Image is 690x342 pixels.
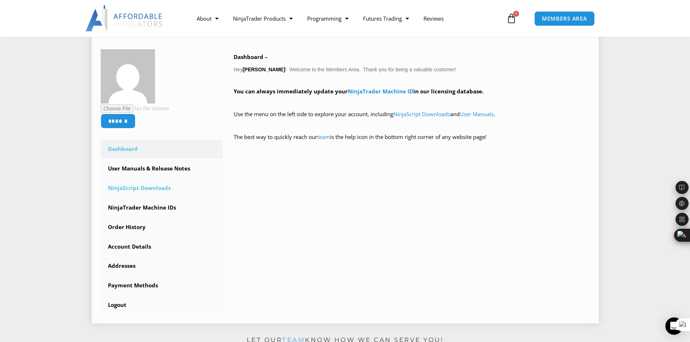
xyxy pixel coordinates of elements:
b: Dashboard – [234,53,268,60]
div: Open Intercom Messenger [665,317,683,335]
img: LogoAI | Affordable Indicators – NinjaTrader [85,5,163,31]
a: NinjaScript Downloads [101,179,223,198]
a: 0 [495,8,527,29]
span: MEMBERS AREA [542,16,587,21]
a: Account Details [101,237,223,256]
p: Use the menu on the left side to explore your account, including and . [234,109,590,130]
a: team [317,133,330,140]
a: Order History [101,218,223,237]
p: The best way to quickly reach our is the help icon in the bottom right corner of any website page! [234,132,590,152]
a: NinjaTrader Machine IDs [101,198,223,217]
a: NinjaTrader Products [226,10,300,27]
a: Futures Trading [356,10,416,27]
a: Programming [300,10,356,27]
a: NinjaTrader Machine ID [348,88,413,95]
a: User Manuals [460,110,494,118]
a: User Manuals & Release Notes [101,159,223,178]
a: Dashboard [101,140,223,159]
a: Logout [101,296,223,314]
a: Addresses [101,257,223,275]
nav: Menu [189,10,505,27]
nav: Account pages [101,140,223,314]
div: Hey ! Welcome to the Members Area. Thank you for being a valuable customer! [234,52,590,152]
a: About [189,10,226,27]
img: 8385ed118e2517cc074a98b98a4865dd9209e8e28f6324dc6d4483a57173a7a1 [101,49,155,104]
a: Payment Methods [101,276,223,295]
strong: [PERSON_NAME] [243,67,285,72]
span: 0 [513,11,519,17]
a: Reviews [416,10,451,27]
a: MEMBERS AREA [534,11,595,26]
strong: You can always immediately update your in our licensing database. [234,88,484,95]
a: NinjaScript Downloads [393,110,450,118]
